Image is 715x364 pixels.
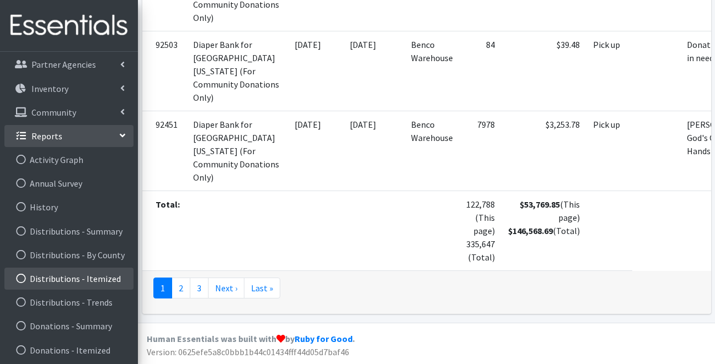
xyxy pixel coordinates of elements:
[156,199,180,210] strong: Total:
[4,339,134,361] a: Donations - Itemized
[501,31,586,111] td: $39.48
[4,101,134,123] a: Community
[31,59,96,70] p: Partner Agencies
[4,78,134,100] a: Inventory
[172,278,190,298] a: 2
[186,31,288,111] td: Diaper Bank for [GEOGRAPHIC_DATA][US_STATE] (For Community Donations Only)
[142,111,186,191] td: 92451
[520,199,560,210] strong: $53,769.85
[4,149,134,171] a: Activity Graph
[147,346,349,357] span: Version: 0625efe5a8c0bbb1b44c01434fff44d05d7baf46
[186,111,288,191] td: Diaper Bank for [GEOGRAPHIC_DATA][US_STATE] (For Community Donations Only)
[288,31,343,111] td: [DATE]
[343,31,404,111] td: [DATE]
[404,31,460,111] td: Benco Warehouse
[153,278,172,298] a: 1
[4,291,134,313] a: Distributions - Trends
[31,107,76,118] p: Community
[4,125,134,147] a: Reports
[244,278,280,298] a: Last »
[460,31,501,111] td: 84
[190,278,209,298] a: 3
[508,225,553,236] strong: $146,568.69
[4,196,134,218] a: History
[4,268,134,290] a: Distributions - Itemized
[4,53,134,75] a: Partner Agencies
[31,131,62,142] p: Reports
[404,111,460,191] td: Benco Warehouse
[4,220,134,242] a: Distributions - Summary
[147,333,355,344] strong: Human Essentials was built with by .
[460,191,501,270] td: 122,788 (This page) 335,647 (Total)
[31,83,68,94] p: Inventory
[142,31,186,111] td: 92503
[288,111,343,191] td: [DATE]
[501,191,586,270] td: (This page) (Total)
[295,333,353,344] a: Ruby for Good
[343,111,404,191] td: [DATE]
[4,315,134,337] a: Donations - Summary
[208,278,244,298] a: Next ›
[460,111,501,191] td: 7978
[4,7,134,44] img: HumanEssentials
[4,172,134,194] a: Annual Survey
[501,111,586,191] td: $3,253.78
[4,244,134,266] a: Distributions - By County
[586,111,632,191] td: Pick up
[586,31,632,111] td: Pick up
